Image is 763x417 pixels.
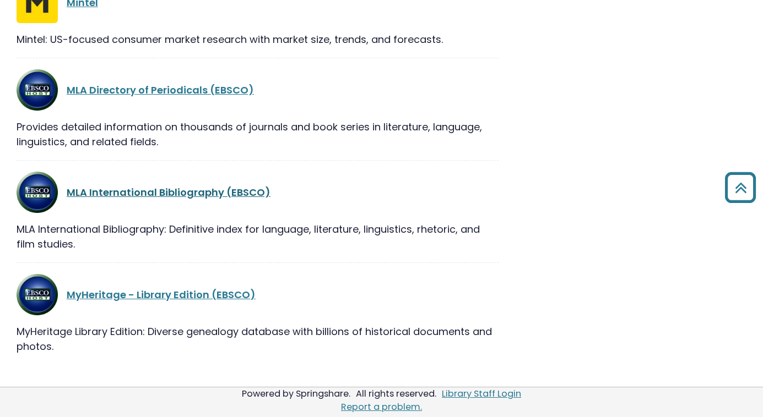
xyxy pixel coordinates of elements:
a: MLA International Bibliography (EBSCO) [67,185,270,199]
div: MLA International Bibliography: Definitive index for language, literature, linguistics, rhetoric,... [17,222,499,251]
div: Provides detailed information on thousands of journals and book series in literature, language, l... [17,119,499,149]
div: Powered by Springshare. [240,387,352,400]
a: Library Staff Login [442,387,521,400]
div: Mintel: US-focused consumer market research with market size, trends, and forecasts. [17,32,499,47]
div: All rights reserved. [354,387,438,400]
div: MyHeritage Library Edition: Diverse genealogy database with billions of historical documents and ... [17,324,499,354]
a: Back to Top [721,177,760,197]
a: MLA Directory of Periodicals (EBSCO) [67,83,254,97]
a: Report a problem. [341,400,422,413]
a: MyHeritage - Library Edition (EBSCO) [67,288,256,301]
